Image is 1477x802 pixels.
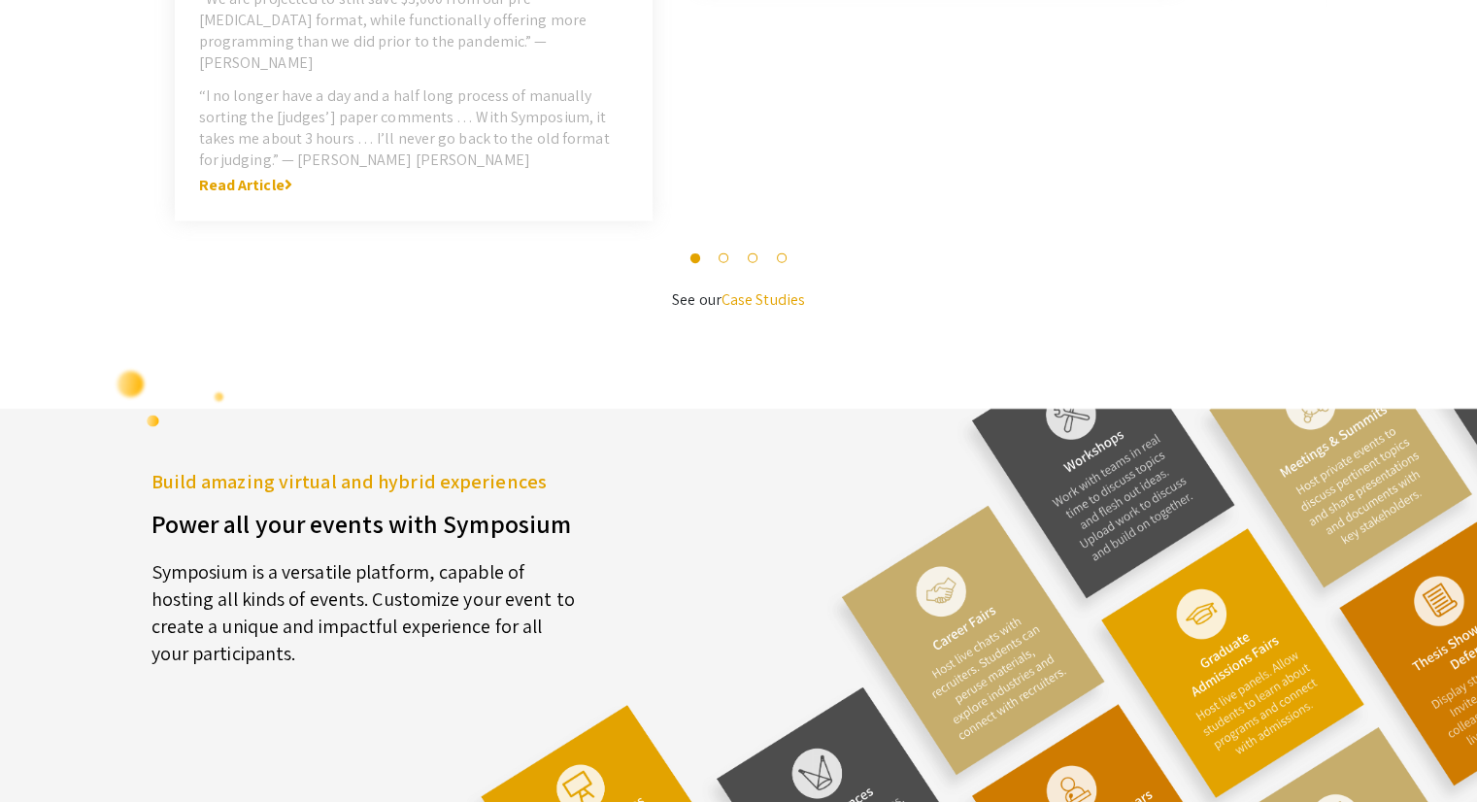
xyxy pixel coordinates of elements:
button: 4 of 2 [773,250,792,269]
button: 1 of 2 [686,250,705,269]
button: 3 of 2 [744,250,763,269]
img: set-5.png [113,367,226,428]
a: Case Studies [722,289,805,310]
a: Read Article [199,175,292,195]
h3: Power all your events with Symposium [151,496,584,541]
p: “I no longer have a day and a half long process of manually sorting the [judges’] paper comments ... [199,85,628,171]
button: 2 of 2 [715,250,734,269]
p: Symposium is a versatile platform, capable of hosting all kinds of events. Customize your event t... [151,541,584,667]
h5: Build amazing virtual and hybrid experiences [151,467,584,496]
iframe: Chat [15,715,83,787]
